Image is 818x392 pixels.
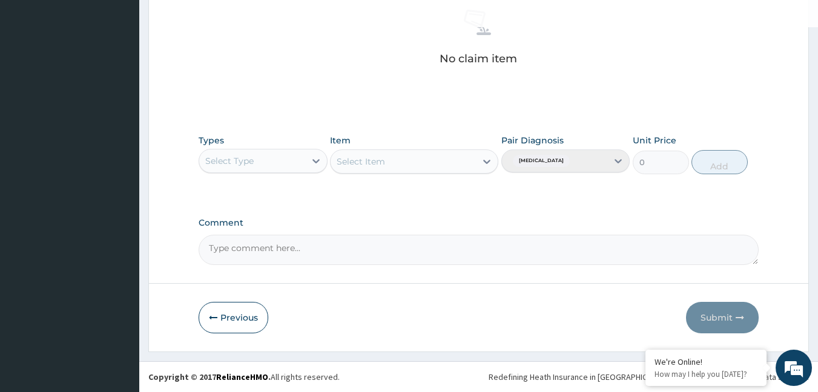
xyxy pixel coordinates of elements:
[633,134,676,146] label: Unit Price
[139,361,818,392] footer: All rights reserved.
[199,136,224,146] label: Types
[691,150,748,174] button: Add
[330,134,351,146] label: Item
[199,302,268,333] button: Previous
[655,369,757,379] p: How may I help you today?
[216,371,268,382] a: RelianceHMO
[70,119,167,241] span: We're online!
[199,6,228,35] div: Minimize live chat window
[440,53,517,65] p: No claim item
[63,68,203,83] div: Chat with us now
[655,356,757,367] div: We're Online!
[148,371,271,382] strong: Copyright © 2017 .
[199,218,759,228] label: Comment
[501,134,564,146] label: Pair Diagnosis
[489,371,809,383] div: Redefining Heath Insurance in [GEOGRAPHIC_DATA] using Telemedicine and Data Science!
[205,155,254,167] div: Select Type
[6,263,231,305] textarea: Type your message and hit 'Enter'
[22,60,49,91] img: d_794563401_company_1708531726252_794563401
[686,302,759,333] button: Submit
